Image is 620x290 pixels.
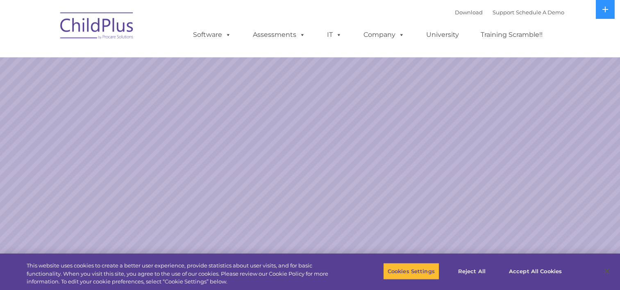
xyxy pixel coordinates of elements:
a: Software [185,27,239,43]
img: ChildPlus by Procare Solutions [56,7,138,48]
a: Company [355,27,413,43]
a: Schedule A Demo [516,9,564,16]
a: University [418,27,467,43]
a: Training Scramble!! [472,27,551,43]
a: Download [455,9,483,16]
font: | [455,9,564,16]
a: IT [319,27,350,43]
button: Cookies Settings [383,263,439,280]
button: Accept All Cookies [504,263,566,280]
a: Support [493,9,514,16]
button: Close [598,262,616,280]
a: Assessments [245,27,313,43]
div: This website uses cookies to create a better user experience, provide statistics about user visit... [27,262,341,286]
button: Reject All [446,263,497,280]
